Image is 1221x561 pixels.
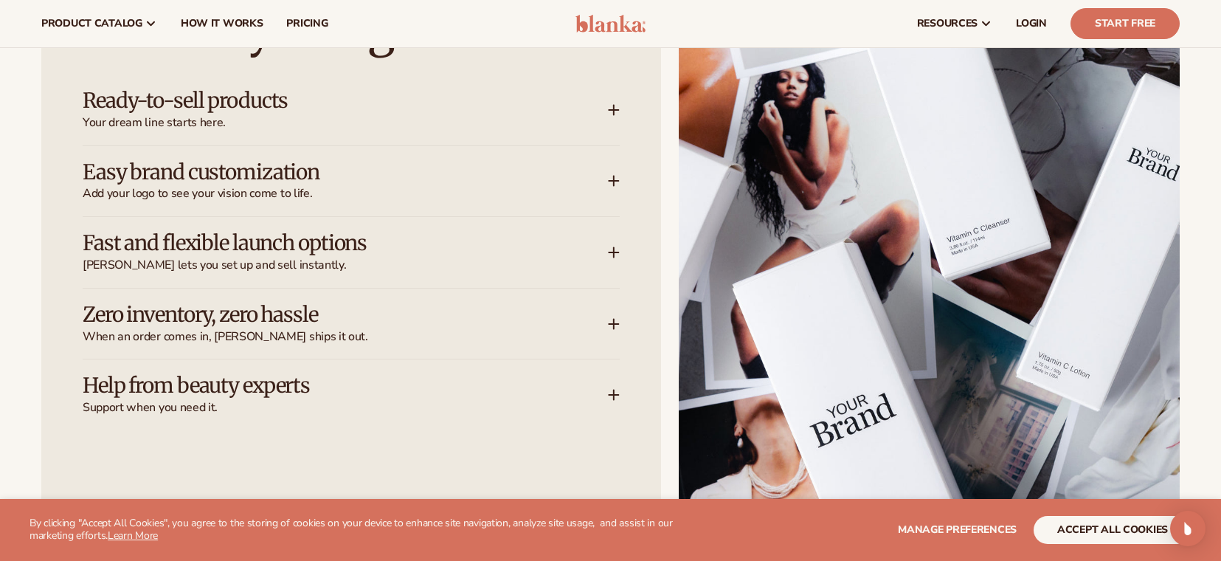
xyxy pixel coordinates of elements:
span: How It Works [181,18,263,30]
h3: Help from beauty experts [83,374,564,397]
h3: Fast and flexible launch options [83,232,564,255]
span: When an order comes in, [PERSON_NAME] ships it out. [83,329,608,345]
span: Add your logo to see your vision come to life. [83,186,608,202]
span: [PERSON_NAME] lets you set up and sell instantly. [83,258,608,273]
a: Learn More [108,529,158,543]
span: pricing [286,18,328,30]
h3: Zero inventory, zero hassle [83,303,564,326]
img: logo [575,15,646,32]
a: Start Free [1070,8,1180,39]
span: LOGIN [1016,18,1047,30]
span: resources [917,18,978,30]
span: Support when you need it. [83,400,608,416]
button: accept all cookies [1034,516,1191,544]
span: product catalog [41,18,142,30]
h3: Ready-to-sell products [83,89,564,112]
div: Open Intercom Messenger [1170,511,1206,546]
p: By clicking "Accept All Cookies", you agree to the storing of cookies on your device to enhance s... [30,517,705,543]
span: Your dream line starts here. [83,115,608,131]
h3: Easy brand customization [83,161,564,184]
button: Manage preferences [898,516,1017,544]
span: Manage preferences [898,523,1017,537]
